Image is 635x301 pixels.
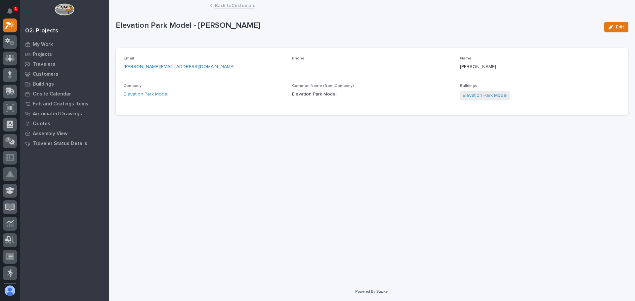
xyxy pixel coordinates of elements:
p: Traveler Status Details [33,141,87,147]
a: Back toCustomers [215,1,255,9]
a: Onsite Calendar [20,89,109,99]
a: Automated Drawings [20,109,109,119]
p: Buildings [33,81,54,87]
p: Onsite Calendar [33,91,71,97]
a: Travelers [20,59,109,69]
p: Projects [33,52,52,57]
p: Automated Drawings [33,111,82,117]
a: Traveler Status Details [20,138,109,148]
span: Common Name (from Company) [292,84,354,88]
a: Elevation Park Model [124,91,168,98]
span: Buildings [460,84,477,88]
span: Edit [616,24,624,30]
img: Workspace Logo [55,3,74,16]
a: Assembly View [20,129,109,138]
p: Elevation Park Model [292,91,452,98]
a: Quotes [20,119,109,129]
button: Edit [604,22,628,32]
button: Notifications [3,4,17,18]
span: Phone [292,56,305,60]
button: users-avatar [3,284,17,298]
a: Powered By Stacker [355,289,389,293]
p: Quotes [33,121,50,127]
a: My Work [20,39,109,49]
p: Travelers [33,61,55,67]
p: Customers [33,71,58,77]
p: Fab and Coatings Items [33,101,88,107]
a: [PERSON_NAME][EMAIL_ADDRESS][DOMAIN_NAME] [124,64,234,69]
span: Company [124,84,142,88]
p: Elevation Park Model - [PERSON_NAME] [116,21,599,30]
a: Buildings [20,79,109,89]
span: Name [460,56,472,60]
p: Assembly View [33,131,67,137]
span: Email [124,56,134,60]
p: My Work [33,42,53,48]
p: 1 [15,6,17,11]
a: Projects [20,49,109,59]
div: Notifications1 [8,8,17,19]
p: [PERSON_NAME] [460,63,620,70]
a: Customers [20,69,109,79]
a: Fab and Coatings Items [20,99,109,109]
a: Elevation Park Model [463,92,507,99]
div: 02. Projects [25,27,58,35]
